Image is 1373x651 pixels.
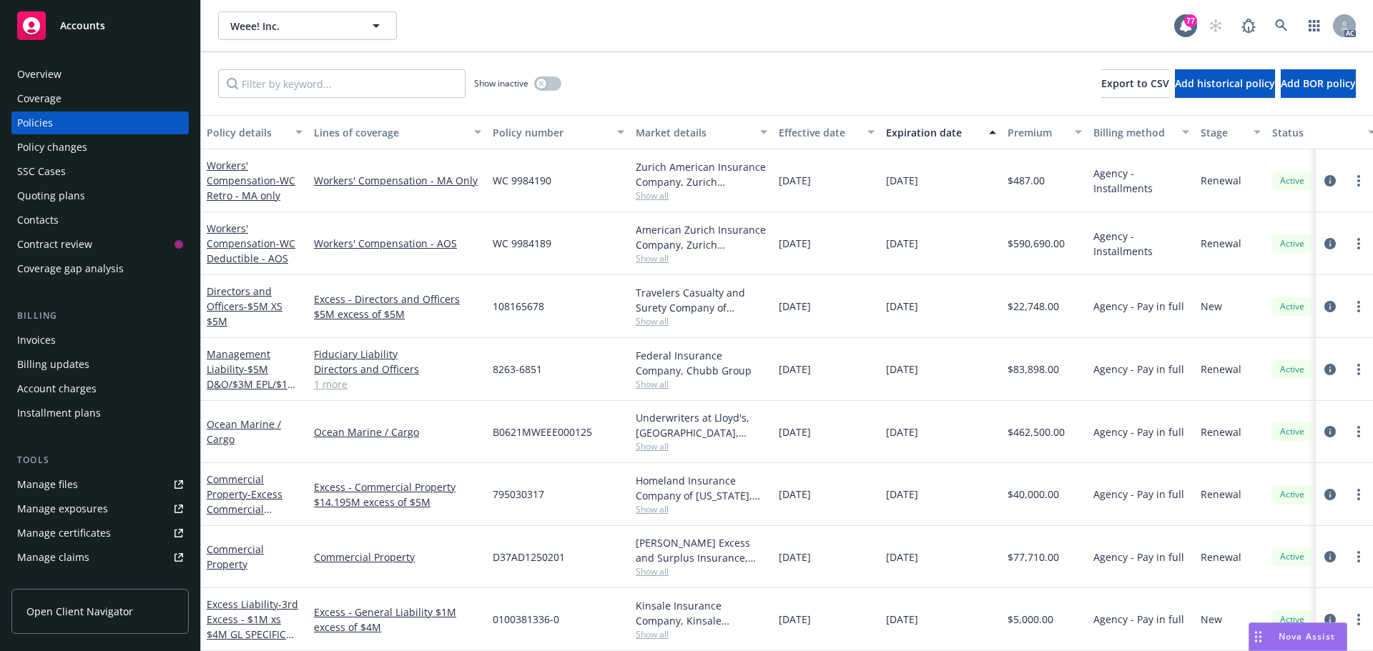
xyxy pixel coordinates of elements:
[886,487,918,502] span: [DATE]
[493,299,544,314] span: 108165678
[11,257,189,280] a: Coverage gap analysis
[11,209,189,232] a: Contacts
[1093,229,1189,259] span: Agency - Installments
[1008,125,1066,140] div: Premium
[17,473,78,496] div: Manage files
[1201,424,1241,439] span: Renewal
[17,546,89,569] div: Manage claims
[779,612,811,627] span: [DATE]
[1008,236,1065,251] span: $590,690.00
[493,236,551,251] span: WC 9984189
[1201,550,1241,565] span: Renewal
[886,362,918,377] span: [DATE]
[1002,115,1088,149] button: Premium
[17,257,124,280] div: Coverage gap analysis
[1008,550,1059,565] span: $77,710.00
[11,136,189,159] a: Policy changes
[1201,612,1222,627] span: New
[1278,425,1306,438] span: Active
[60,20,105,31] span: Accounts
[886,236,918,251] span: [DATE]
[1234,11,1263,40] a: Report a Bug
[207,362,297,406] span: - $5M D&O/$3M EPL/$1M Fiduciary/
[493,362,542,377] span: 8263-6851
[636,189,767,202] span: Show all
[487,115,630,149] button: Policy number
[1008,424,1065,439] span: $462,500.00
[314,236,481,251] a: Workers' Compensation - AOS
[11,184,189,207] a: Quoting plans
[11,63,189,86] a: Overview
[1350,611,1367,628] a: more
[636,285,767,315] div: Travelers Casualty and Surety Company of America, Travelers Insurance
[1350,486,1367,503] a: more
[314,173,481,188] a: Workers' Compensation - MA Only
[1350,298,1367,315] a: more
[1093,487,1184,502] span: Agency - Pay in full
[1093,166,1189,196] span: Agency - Installments
[886,299,918,314] span: [DATE]
[207,159,295,202] a: Workers' Compensation
[779,362,811,377] span: [DATE]
[1008,487,1059,502] span: $40,000.00
[1350,423,1367,440] a: more
[314,550,481,565] a: Commercial Property
[207,284,282,328] a: Directors and Officers
[11,353,189,376] a: Billing updates
[493,173,551,188] span: WC 9984190
[636,503,767,515] span: Show all
[17,522,111,545] div: Manage certificates
[11,570,189,593] a: Manage BORs
[1278,550,1306,563] span: Active
[779,550,811,565] span: [DATE]
[1249,622,1347,651] button: Nova Assist
[636,565,767,577] span: Show all
[1101,69,1169,98] button: Export to CSV
[11,377,189,400] a: Account charges
[26,604,133,619] span: Open Client Navigator
[1278,300,1306,313] span: Active
[1093,550,1184,565] span: Agency - Pay in full
[474,77,528,89] span: Show inactive
[201,115,308,149] button: Policy details
[11,497,189,520] a: Manage exposures
[1322,486,1339,503] a: circleInformation
[308,115,487,149] button: Lines of coverage
[1350,235,1367,252] a: more
[11,160,189,183] a: SSC Cases
[1201,236,1241,251] span: Renewal
[1322,548,1339,565] a: circleInformation
[218,11,397,40] button: Weee! Inc.
[314,605,481,635] a: Excess - General Liability $1M excess of $4M
[11,329,189,352] a: Invoices
[1008,362,1059,377] span: $83,898.00
[1278,174,1306,187] span: Active
[1249,623,1267,650] div: Drag to move
[886,612,918,627] span: [DATE]
[1088,115,1195,149] button: Billing method
[773,115,880,149] button: Effective date
[636,222,767,252] div: American Zurich Insurance Company, Zurich Insurance Group
[886,125,980,140] div: Expiration date
[314,347,481,362] a: Fiduciary Liability
[1278,488,1306,501] span: Active
[17,497,108,520] div: Manage exposures
[636,598,767,628] div: Kinsale Insurance Company, Kinsale Insurance, RT Specialty Insurance Services, LLC (RSG Specialty...
[207,299,282,328] span: - $5M XS $5M
[11,111,189,134] a: Policies
[1201,11,1230,40] a: Start snowing
[636,315,767,327] span: Show all
[230,19,354,34] span: Weee! Inc.
[314,362,481,377] a: Directors and Officers
[207,487,282,531] span: - Excess Commercial Property
[11,402,189,424] a: Installment plans
[1322,361,1339,378] a: circleInformation
[1350,172,1367,189] a: more
[1279,630,1335,642] span: Nova Assist
[1201,487,1241,502] span: Renewal
[1201,125,1245,140] div: Stage
[886,550,918,565] span: [DATE]
[779,299,811,314] span: [DATE]
[207,222,295,265] a: Workers' Compensation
